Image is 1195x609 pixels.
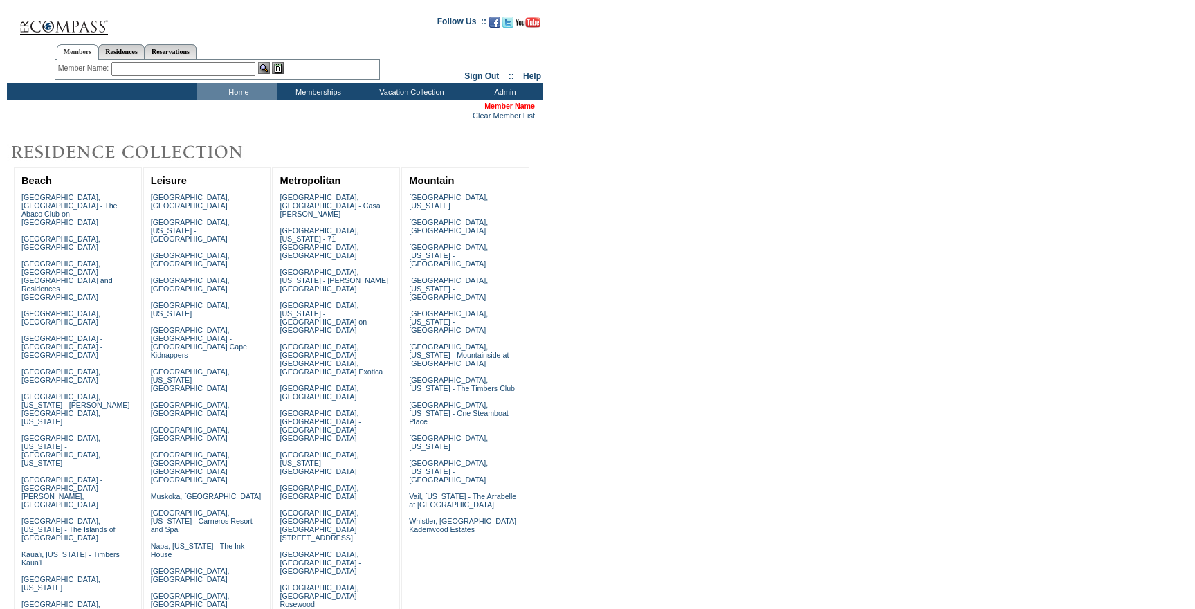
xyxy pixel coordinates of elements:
[151,426,230,442] a: [GEOGRAPHIC_DATA], [GEOGRAPHIC_DATA]
[21,475,102,509] a: [GEOGRAPHIC_DATA] - [GEOGRAPHIC_DATA][PERSON_NAME], [GEOGRAPHIC_DATA]
[151,451,232,484] a: [GEOGRAPHIC_DATA], [GEOGRAPHIC_DATA] - [GEOGRAPHIC_DATA] [GEOGRAPHIC_DATA]
[21,550,120,567] a: Kaua'i, [US_STATE] - Timbers Kaua'i
[151,193,230,210] a: [GEOGRAPHIC_DATA], [GEOGRAPHIC_DATA]
[57,44,99,60] a: Members
[98,44,145,59] a: Residences
[409,193,488,210] a: [GEOGRAPHIC_DATA], [US_STATE]
[151,542,245,558] a: Napa, [US_STATE] - The Ink House
[280,451,358,475] a: [GEOGRAPHIC_DATA], [US_STATE] - [GEOGRAPHIC_DATA]
[272,62,284,74] img: Reservations
[409,401,509,426] a: [GEOGRAPHIC_DATA], [US_STATE] - One Steamboat Place
[280,226,358,260] a: [GEOGRAPHIC_DATA], [US_STATE] - 71 [GEOGRAPHIC_DATA], [GEOGRAPHIC_DATA]
[21,193,118,226] a: [GEOGRAPHIC_DATA], [GEOGRAPHIC_DATA] - The Abaco Club on [GEOGRAPHIC_DATA]
[145,44,197,59] a: Reservations
[464,83,543,100] td: Admin
[151,276,230,293] a: [GEOGRAPHIC_DATA], [GEOGRAPHIC_DATA]
[280,409,361,442] a: [GEOGRAPHIC_DATA], [GEOGRAPHIC_DATA] - [GEOGRAPHIC_DATA] [GEOGRAPHIC_DATA]
[280,193,380,218] a: [GEOGRAPHIC_DATA], [GEOGRAPHIC_DATA] - Casa [PERSON_NAME]
[151,401,230,417] a: [GEOGRAPHIC_DATA], [GEOGRAPHIC_DATA]
[409,175,454,186] a: Mountain
[502,21,513,29] a: Follow us on Twitter
[464,71,499,81] a: Sign Out
[409,276,488,301] a: [GEOGRAPHIC_DATA], [US_STATE] - [GEOGRAPHIC_DATA]
[280,384,358,401] a: [GEOGRAPHIC_DATA], [GEOGRAPHIC_DATA]
[523,71,541,81] a: Help
[21,309,100,326] a: [GEOGRAPHIC_DATA], [GEOGRAPHIC_DATA]
[516,21,540,29] a: Subscribe to our YouTube Channel
[509,71,514,81] span: ::
[280,509,361,542] a: [GEOGRAPHIC_DATA], [GEOGRAPHIC_DATA] - [GEOGRAPHIC_DATA][STREET_ADDRESS]
[502,17,513,28] img: Follow us on Twitter
[151,326,247,359] a: [GEOGRAPHIC_DATA], [GEOGRAPHIC_DATA] - [GEOGRAPHIC_DATA] Cape Kidnappers
[409,459,488,484] a: [GEOGRAPHIC_DATA], [US_STATE] - [GEOGRAPHIC_DATA]
[21,260,113,301] a: [GEOGRAPHIC_DATA], [GEOGRAPHIC_DATA] - [GEOGRAPHIC_DATA] and Residences [GEOGRAPHIC_DATA]
[516,17,540,28] img: Subscribe to our YouTube Channel
[151,492,261,500] a: Muskoka, [GEOGRAPHIC_DATA]
[21,517,116,542] a: [GEOGRAPHIC_DATA], [US_STATE] - The Islands of [GEOGRAPHIC_DATA]
[197,83,277,100] td: Home
[21,334,102,359] a: [GEOGRAPHIC_DATA] - [GEOGRAPHIC_DATA] - [GEOGRAPHIC_DATA]
[151,592,230,608] a: [GEOGRAPHIC_DATA], [GEOGRAPHIC_DATA]
[409,517,520,534] a: Whistler, [GEOGRAPHIC_DATA] - Kadenwood Estates
[151,301,230,318] a: [GEOGRAPHIC_DATA], [US_STATE]
[21,175,52,186] a: Beach
[409,492,516,509] a: Vail, [US_STATE] - The Arrabelle at [GEOGRAPHIC_DATA]
[280,550,361,575] a: [GEOGRAPHIC_DATA], [GEOGRAPHIC_DATA] - [GEOGRAPHIC_DATA]
[280,301,367,334] a: [GEOGRAPHIC_DATA], [US_STATE] - [GEOGRAPHIC_DATA] on [GEOGRAPHIC_DATA]
[151,367,230,392] a: [GEOGRAPHIC_DATA], [US_STATE] - [GEOGRAPHIC_DATA]
[473,111,491,120] a: Clear
[409,309,488,334] a: [GEOGRAPHIC_DATA], [US_STATE] - [GEOGRAPHIC_DATA]
[280,484,358,500] a: [GEOGRAPHIC_DATA], [GEOGRAPHIC_DATA]
[21,434,100,467] a: [GEOGRAPHIC_DATA], [US_STATE] - [GEOGRAPHIC_DATA], [US_STATE]
[484,102,535,110] span: Member Name
[409,376,515,392] a: [GEOGRAPHIC_DATA], [US_STATE] - The Timbers Club
[437,15,486,32] td: Follow Us ::
[489,17,500,28] img: Become our fan on Facebook
[280,268,388,293] a: [GEOGRAPHIC_DATA], [US_STATE] - [PERSON_NAME][GEOGRAPHIC_DATA]
[151,567,230,583] a: [GEOGRAPHIC_DATA], [GEOGRAPHIC_DATA]
[356,83,464,100] td: Vacation Collection
[489,21,500,29] a: Become our fan on Facebook
[258,62,270,74] img: View
[151,251,230,268] a: [GEOGRAPHIC_DATA], [GEOGRAPHIC_DATA]
[409,243,488,268] a: [GEOGRAPHIC_DATA], [US_STATE] - [GEOGRAPHIC_DATA]
[409,434,488,451] a: [GEOGRAPHIC_DATA], [US_STATE]
[280,175,340,186] a: Metropolitan
[493,111,535,120] a: Member List
[58,62,111,74] div: Member Name:
[151,509,253,534] a: [GEOGRAPHIC_DATA], [US_STATE] - Carneros Resort and Spa
[21,367,100,384] a: [GEOGRAPHIC_DATA], [GEOGRAPHIC_DATA]
[409,218,488,235] a: [GEOGRAPHIC_DATA], [GEOGRAPHIC_DATA]
[19,7,109,35] img: Compass Home
[151,218,230,243] a: [GEOGRAPHIC_DATA], [US_STATE] - [GEOGRAPHIC_DATA]
[277,83,356,100] td: Memberships
[280,343,383,376] a: [GEOGRAPHIC_DATA], [GEOGRAPHIC_DATA] - [GEOGRAPHIC_DATA], [GEOGRAPHIC_DATA] Exotica
[21,392,130,426] a: [GEOGRAPHIC_DATA], [US_STATE] - [PERSON_NAME][GEOGRAPHIC_DATA], [US_STATE]
[21,235,100,251] a: [GEOGRAPHIC_DATA], [GEOGRAPHIC_DATA]
[409,343,509,367] a: [GEOGRAPHIC_DATA], [US_STATE] - Mountainside at [GEOGRAPHIC_DATA]
[7,138,277,166] img: Destinations by Exclusive Resorts
[21,575,100,592] a: [GEOGRAPHIC_DATA], [US_STATE]
[151,175,187,186] a: Leisure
